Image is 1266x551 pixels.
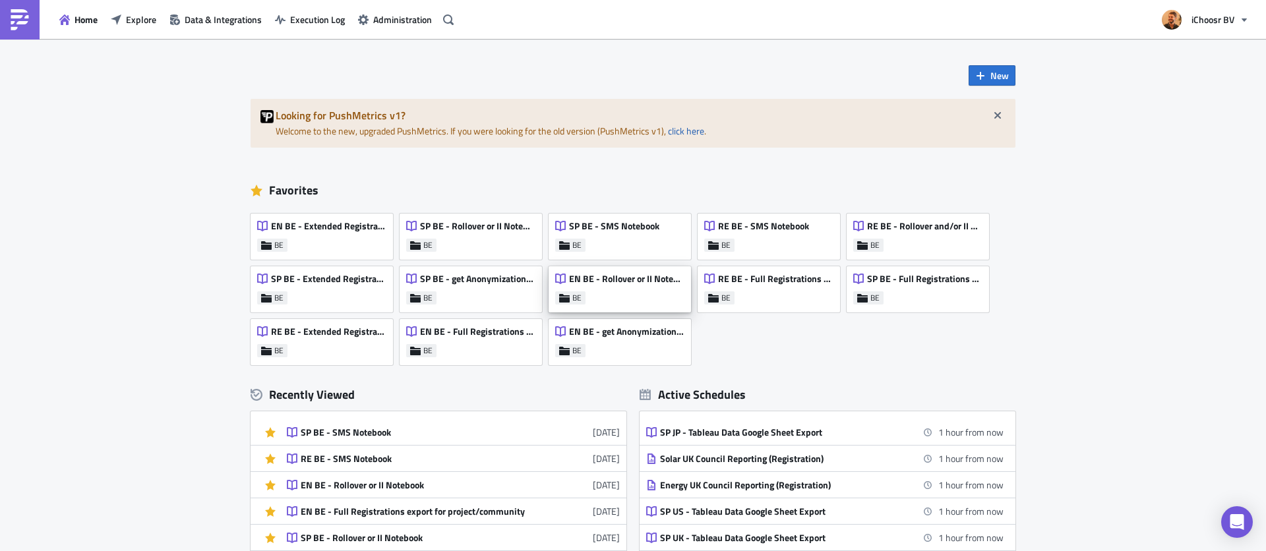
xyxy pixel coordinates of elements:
span: BE [870,240,880,250]
button: Execution Log [268,9,351,30]
span: BE [721,240,731,250]
div: EN BE - Full Registrations export for project/community [301,506,531,517]
button: Home [53,9,104,30]
span: Administration [373,13,432,26]
span: BE [274,293,284,303]
span: EN BE - Rollover or II Notebook [569,273,684,285]
a: EN BE - Full Registrations export for project/communityBE [400,312,549,365]
a: SP UK - Tableau Data Google Sheet Export1 hour from now [646,525,1004,550]
a: RE BE - Extended Registrations exportBE [251,312,400,365]
time: 2025-08-26T07:24:32Z [593,478,620,492]
div: SP JP - Tableau Data Google Sheet Export [660,426,891,438]
time: 2025-08-28T07:11:34Z [593,451,620,465]
img: Avatar [1160,9,1183,31]
span: RE BE - SMS Notebook [718,220,809,232]
time: 2025-08-28T07:11:47Z [593,425,620,439]
span: EN BE - Full Registrations export for project/community [420,326,535,337]
a: SP BE - SMS NotebookBE [549,207,698,260]
span: Data & Integrations [185,13,262,26]
span: New [990,69,1009,82]
a: Energy UK Council Reporting (Registration)1 hour from now [646,472,1004,498]
div: SP BE - SMS Notebook [301,426,531,438]
span: iChoosr BV [1191,13,1234,26]
a: EN BE - Extended Registrations exportBE [251,207,400,260]
div: Solar UK Council Reporting (Registration) [660,453,891,465]
time: 2025-09-01 12:00 [938,504,1004,518]
span: BE [572,293,582,303]
a: RE BE - SMS Notebook[DATE] [287,446,620,471]
span: RE BE - Rollover and/or II Notebook [867,220,982,232]
time: 2025-09-01 12:00 [938,425,1004,439]
a: SP BE - SMS Notebook[DATE] [287,419,620,445]
a: SP BE - get Anonymization listBE [400,260,549,312]
span: BE [572,240,582,250]
a: Solar UK Council Reporting (Registration)1 hour from now [646,446,1004,471]
span: SP BE - Extended Registrations export [271,273,386,285]
a: EN BE - Full Registrations export for project/community[DATE] [287,498,620,524]
time: 2025-09-01 12:00 [938,531,1004,544]
span: RE BE - Full Registrations export for project/community [718,273,833,285]
span: BE [423,293,433,303]
a: click here [668,124,704,138]
a: EN BE - Rollover or II NotebookBE [549,260,698,312]
span: RE BE - Extended Registrations export [271,326,386,337]
a: RE BE - Rollover and/or II NotebookBE [847,207,996,260]
a: EN BE - Rollover or II Notebook[DATE] [287,472,620,498]
a: EN BE - get Anonymization listBE [549,312,698,365]
button: Administration [351,9,438,30]
div: Welcome to the new, upgraded PushMetrics. If you were looking for the old version (PushMetrics v1... [251,99,1015,148]
a: SP US - Tableau Data Google Sheet Export1 hour from now [646,498,1004,524]
button: Explore [104,9,163,30]
span: SP BE - get Anonymization list [420,273,535,285]
img: PushMetrics [9,9,30,30]
a: RE BE - SMS NotebookBE [698,207,847,260]
span: Explore [126,13,156,26]
span: BE [423,345,433,356]
span: SP BE - Rollover or II Notebook [420,220,535,232]
span: BE [721,293,731,303]
time: 2025-09-01 12:00 [938,451,1004,465]
span: BE [274,345,284,356]
span: SP BE - Full Registrations export for project/community [867,273,982,285]
a: SP BE - Extended Registrations exportBE [251,260,400,312]
span: EN BE - get Anonymization list [569,326,684,337]
div: Recently Viewed [251,385,626,405]
div: SP US - Tableau Data Google Sheet Export [660,506,891,517]
div: Favorites [251,181,1015,200]
div: Energy UK Council Reporting (Registration) [660,479,891,491]
span: BE [870,293,880,303]
div: Active Schedules [640,387,746,402]
span: BE [572,345,582,356]
h5: Looking for PushMetrics v1? [276,110,1006,121]
div: SP BE - Rollover or II Notebook [301,532,531,544]
button: Data & Integrations [163,9,268,30]
a: SP JP - Tableau Data Google Sheet Export1 hour from now [646,419,1004,445]
time: 2025-09-01 12:00 [938,478,1004,492]
a: RE BE - Full Registrations export for project/communityBE [698,260,847,312]
div: EN BE - Rollover or II Notebook [301,479,531,491]
a: SP BE - Full Registrations export for project/communityBE [847,260,996,312]
span: Execution Log [290,13,345,26]
div: SP UK - Tableau Data Google Sheet Export [660,532,891,544]
time: 2025-08-25T10:19:08Z [593,504,620,518]
time: 2025-08-22T07:29:58Z [593,531,620,544]
div: RE BE - SMS Notebook [301,453,531,465]
span: BE [423,240,433,250]
span: Home [75,13,98,26]
a: SP BE - Rollover or II Notebook[DATE] [287,525,620,550]
button: iChoosr BV [1154,5,1256,34]
span: BE [274,240,284,250]
span: EN BE - Extended Registrations export [271,220,386,232]
a: SP BE - Rollover or II NotebookBE [400,207,549,260]
span: SP BE - SMS Notebook [569,220,659,232]
button: New [969,65,1015,86]
div: Open Intercom Messenger [1221,506,1253,538]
